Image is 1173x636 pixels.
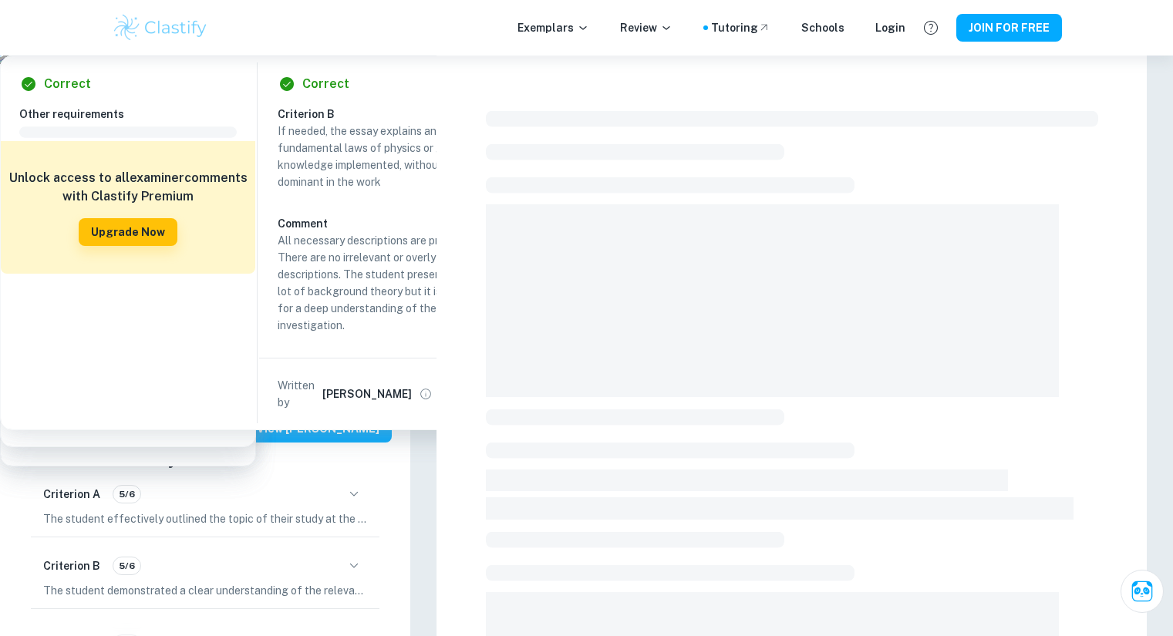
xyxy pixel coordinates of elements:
[43,510,367,527] p: The student effectively outlined the topic of their study at the beginning of the essay, making i...
[801,19,844,36] a: Schools
[875,19,905,36] a: Login
[113,487,140,501] span: 5/6
[918,15,944,41] button: Help and Feedback
[19,106,249,123] h6: Other requirements
[112,12,210,43] img: Clastify logo
[43,557,100,574] h6: Criterion B
[43,486,100,503] h6: Criterion A
[278,106,507,123] h6: Criterion B
[620,19,672,36] p: Review
[322,385,412,402] h6: [PERSON_NAME]
[278,377,319,411] p: Written by
[8,169,248,206] h6: Unlock access to all examiner comments with Clastify Premium
[517,19,589,36] p: Exemplars
[1121,570,1164,613] button: Ask Clai
[415,383,437,405] button: View full profile
[278,215,495,232] h6: Comment
[44,75,91,93] h6: Correct
[278,123,495,190] p: If needed, the essay explains any fundamental laws of physics or general knowledge implemented, w...
[278,232,495,334] p: All necessary descriptions are present. There are no irrelevant or overly extensive descriptions....
[711,19,770,36] a: Tutoring
[956,14,1062,42] button: JOIN FOR FREE
[79,218,177,246] button: Upgrade Now
[43,582,367,599] p: The student demonstrated a clear understanding of the relevant physics principles and concepts, a...
[113,559,140,573] span: 5/6
[302,75,349,93] h6: Correct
